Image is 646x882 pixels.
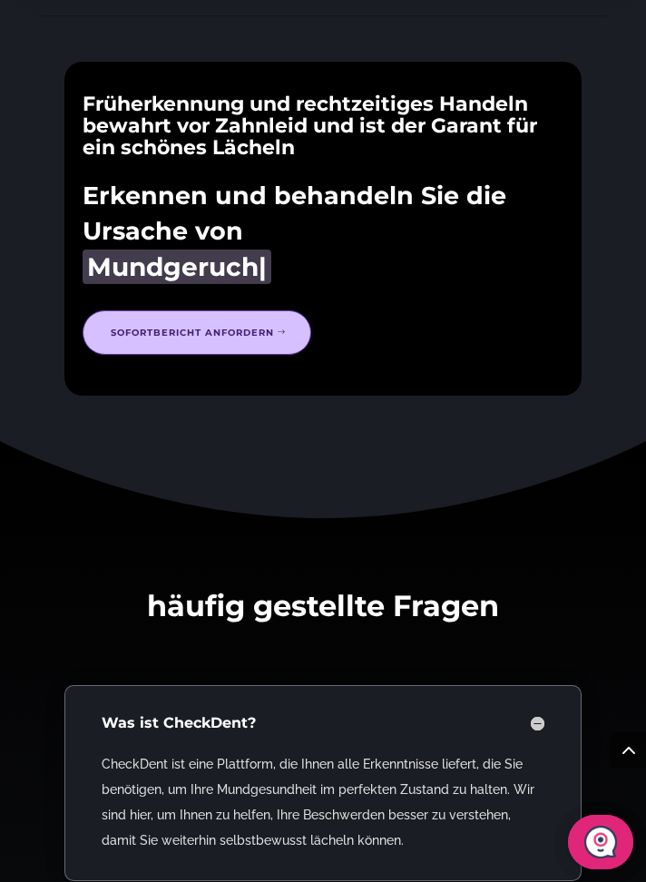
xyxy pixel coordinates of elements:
span: | [259,251,267,282]
h4: Was ist CheckDent? [102,713,544,733]
p: CheckDent ist eine Plattform, die Ihnen alle Erkenntnisse liefert, die Sie benötigen, um Ihre Mun... [102,751,544,853]
span: Mundgeruch [87,251,259,282]
span: Früherkennung und rechtzeitiges Handeln bewahrt vor Zahnleid und ist der Garant für ein schönes L... [83,92,537,160]
a: Sofortbericht anfordern [83,310,311,355]
h1: häufig gestellte Fragen [64,590,582,631]
span: Erkennen und behandeln Sie die Ursache von [83,179,563,249]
